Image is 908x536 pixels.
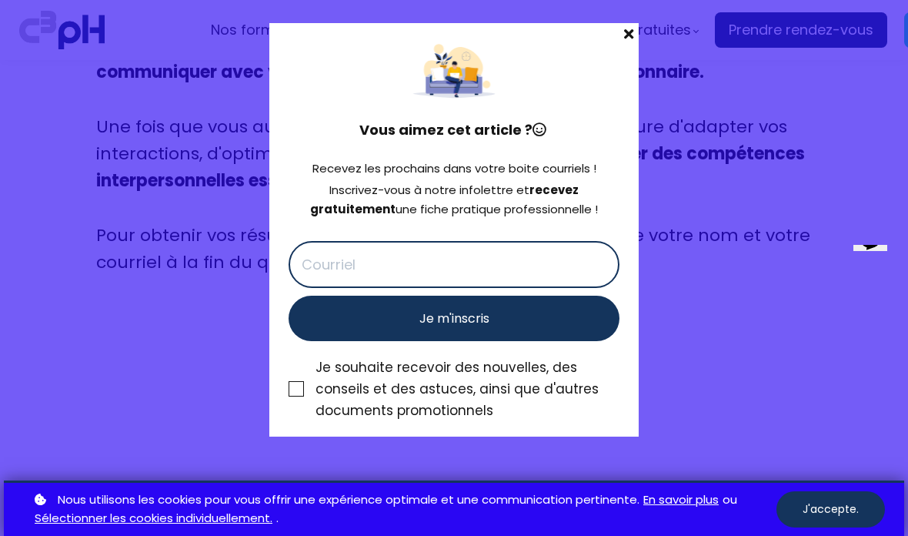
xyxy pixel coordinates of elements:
[847,245,899,294] iframe: chat widget
[419,309,489,328] span: Je m'inscris
[289,159,619,179] div: Recevez les prochains dans votre boite courriels !
[776,491,885,528] button: J'accepte.
[58,491,639,510] span: Nous utilisons les cookies pour vous offrir une expérience optimale et une communication pertinente.
[289,296,619,341] button: Je m'inscris
[289,119,619,141] h4: Vous aimez cet article ?
[529,182,579,198] strong: recevez
[289,241,619,288] input: Courriel
[315,357,619,421] div: Je souhaite recevoir des nouvelles, des conseils et des astuces, ainsi que d'autres documents pro...
[289,181,619,219] div: Inscrivez-vous à notre infolettre et une fiche pratique professionnelle !
[35,509,272,528] a: Sélectionner les cookies individuellement.
[310,201,396,217] strong: gratuitement
[643,491,719,510] a: En savoir plus
[31,491,776,529] p: ou .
